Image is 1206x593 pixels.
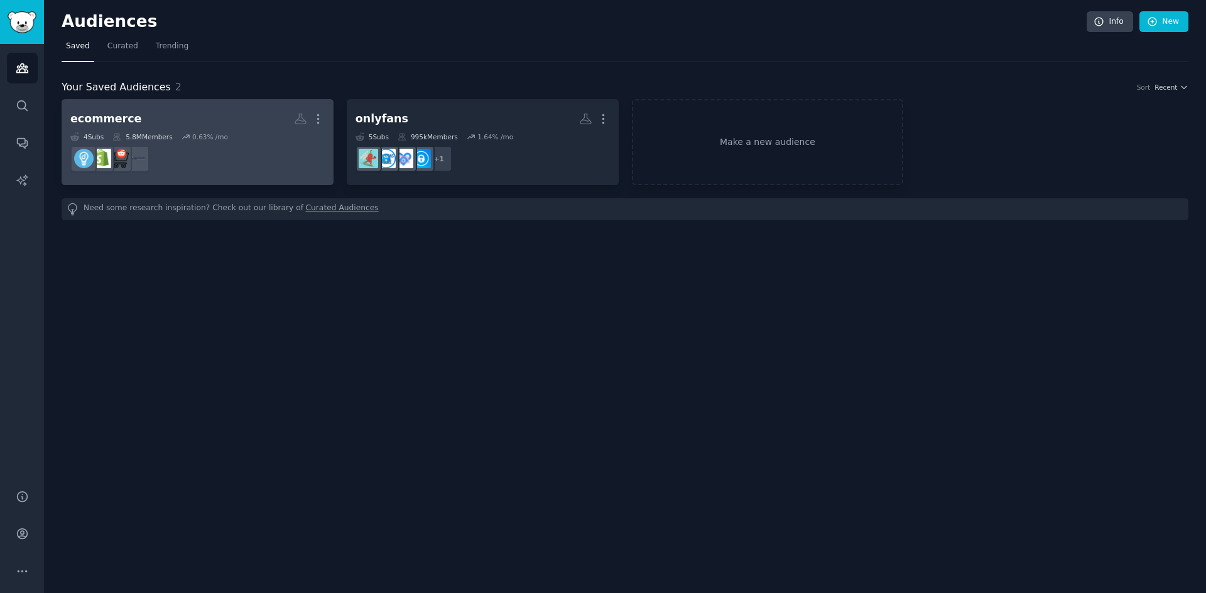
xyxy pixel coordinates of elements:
[74,149,94,168] img: Entrepreneur
[62,12,1087,32] h2: Audiences
[109,149,129,168] img: ecommerce
[398,132,458,141] div: 995k Members
[103,36,143,62] a: Curated
[1137,83,1151,92] div: Sort
[426,146,452,172] div: + 1
[156,41,188,52] span: Trending
[175,81,182,93] span: 2
[62,36,94,62] a: Saved
[192,132,228,141] div: 0.63 % /mo
[66,41,90,52] span: Saved
[1154,83,1188,92] button: Recent
[359,149,378,168] img: CreatorsAdvice
[356,111,408,127] div: onlyfans
[62,80,171,95] span: Your Saved Audiences
[1087,11,1133,33] a: Info
[62,198,1188,220] div: Need some research inspiration? Check out our library of
[632,99,904,185] a: Make a new audience
[62,99,334,185] a: ecommerce4Subs5.8MMembers0.63% /moecomgrowthecommerceshopifyEntrepreneur
[394,149,413,168] img: Fansly_Advice
[347,99,619,185] a: onlyfans5Subs995kMembers1.64% /mo+1OnlyFansReviewsFansly_AdviceonlyfansadviceCreatorsAdvice
[127,149,146,168] img: ecomgrowth
[1139,11,1188,33] a: New
[477,132,513,141] div: 1.64 % /mo
[151,36,193,62] a: Trending
[70,111,141,127] div: ecommerce
[356,132,389,141] div: 5 Sub s
[70,132,104,141] div: 4 Sub s
[411,149,431,168] img: OnlyFansReviews
[306,203,379,216] a: Curated Audiences
[376,149,396,168] img: onlyfansadvice
[112,132,172,141] div: 5.8M Members
[92,149,111,168] img: shopify
[1154,83,1177,92] span: Recent
[107,41,138,52] span: Curated
[8,11,36,33] img: GummySearch logo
